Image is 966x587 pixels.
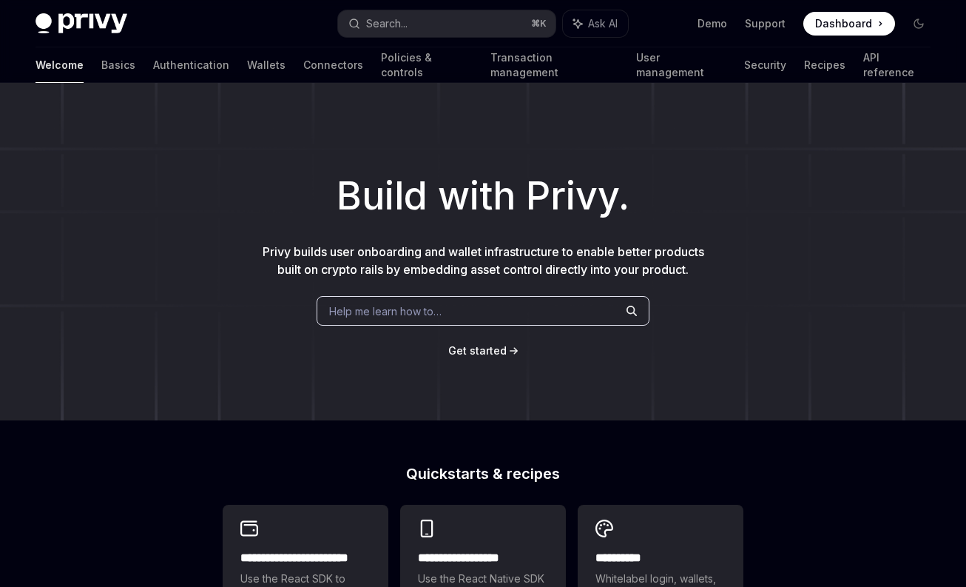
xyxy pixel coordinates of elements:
[36,13,127,34] img: dark logo
[588,16,618,31] span: Ask AI
[448,344,507,357] span: Get started
[745,16,786,31] a: Support
[698,16,727,31] a: Demo
[815,16,872,31] span: Dashboard
[804,47,845,83] a: Recipes
[448,343,507,358] a: Get started
[744,47,786,83] a: Security
[338,10,556,37] button: Search...⌘K
[863,47,930,83] a: API reference
[329,303,442,319] span: Help me learn how to…
[907,12,930,36] button: Toggle dark mode
[381,47,473,83] a: Policies & controls
[263,244,704,277] span: Privy builds user onboarding and wallet infrastructure to enable better products built on crypto ...
[636,47,726,83] a: User management
[153,47,229,83] a: Authentication
[303,47,363,83] a: Connectors
[563,10,628,37] button: Ask AI
[36,47,84,83] a: Welcome
[24,167,942,225] h1: Build with Privy.
[531,18,547,30] span: ⌘ K
[803,12,895,36] a: Dashboard
[490,47,618,83] a: Transaction management
[247,47,286,83] a: Wallets
[223,466,743,481] h2: Quickstarts & recipes
[101,47,135,83] a: Basics
[366,15,408,33] div: Search...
